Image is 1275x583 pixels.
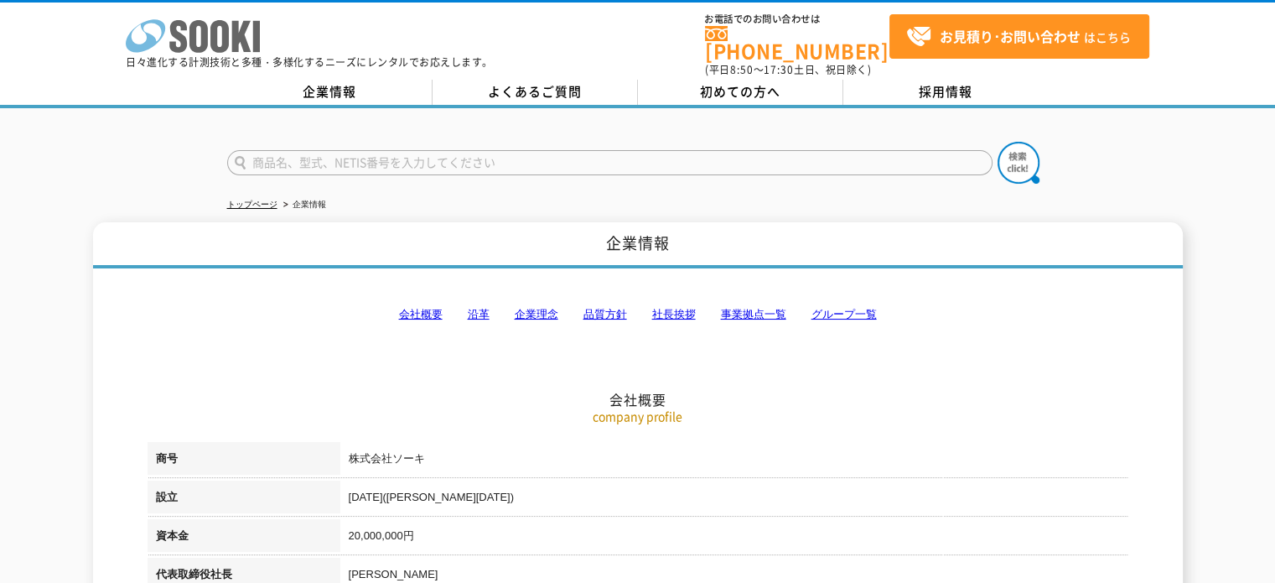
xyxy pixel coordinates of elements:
span: (平日 ～ 土日、祝日除く) [705,62,871,77]
a: 企業理念 [515,308,558,320]
th: 商号 [148,442,340,481]
a: お見積り･お問い合わせはこちら [889,14,1149,59]
a: グループ一覧 [811,308,877,320]
img: btn_search.png [998,142,1039,184]
a: 初めての方へ [638,80,843,105]
strong: お見積り･お問い合わせ [940,26,1081,46]
a: トップページ [227,200,277,209]
p: company profile [148,408,1128,425]
span: 8:50 [730,62,754,77]
p: 日々進化する計測技術と多種・多様化するニーズにレンタルでお応えします。 [126,57,493,67]
a: よくあるご質問 [433,80,638,105]
h1: 企業情報 [93,222,1183,268]
span: はこちら [906,24,1131,49]
input: 商品名、型式、NETIS番号を入力してください [227,150,993,175]
span: お電話でのお問い合わせは [705,14,889,24]
span: 初めての方へ [700,82,780,101]
a: 採用情報 [843,80,1049,105]
th: 資本金 [148,519,340,558]
a: 企業情報 [227,80,433,105]
li: 企業情報 [280,196,326,214]
td: 20,000,000円 [340,519,1128,558]
a: 品質方針 [583,308,627,320]
a: 社長挨拶 [652,308,696,320]
a: 事業拠点一覧 [721,308,786,320]
a: 会社概要 [399,308,443,320]
td: [DATE]([PERSON_NAME][DATE]) [340,481,1128,519]
span: 17:30 [764,62,794,77]
td: 株式会社ソーキ [340,442,1128,481]
th: 設立 [148,481,340,519]
a: 沿革 [468,308,490,320]
h2: 会社概要 [148,223,1128,409]
a: [PHONE_NUMBER] [705,26,889,60]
